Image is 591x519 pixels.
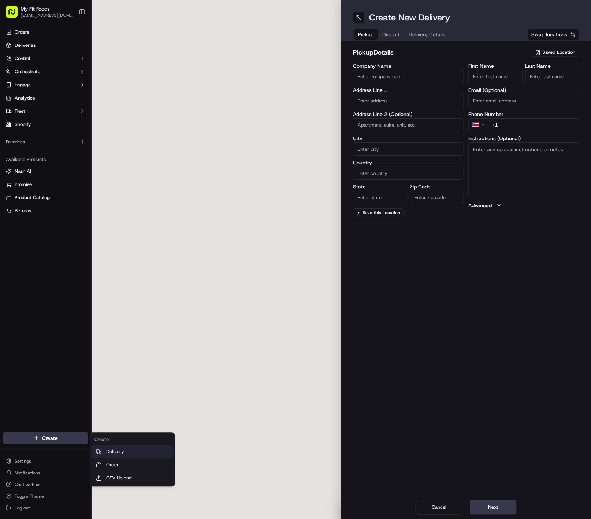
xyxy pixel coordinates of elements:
[382,31,400,38] span: Dropoff
[7,106,19,120] img: Wisdom Oko
[353,112,464,117] label: Address Line 2 (Optional)
[369,12,450,23] h1: Create New Delivery
[416,500,462,515] button: Cancel
[7,70,21,83] img: 1736555255976-a54dd68f-1ca7-489b-9aae-adbdc363a1c4
[19,47,132,55] input: Got a question? Start typing here...
[15,163,56,171] span: Knowledge Base
[33,77,101,83] div: We're available if you need us!
[114,93,133,102] button: See all
[79,113,82,119] span: •
[15,29,29,36] span: Orders
[353,87,464,93] label: Address Line 1
[15,55,30,62] span: Control
[52,181,89,187] a: Powered byPylon
[15,493,44,499] span: Toggle Theme
[92,459,173,472] a: Order
[15,194,50,201] span: Product Catalog
[525,63,580,68] label: Last Name
[353,70,464,83] input: Enter company name
[525,70,580,83] input: Enter last name
[15,458,31,464] span: Settings
[7,164,13,170] div: 📗
[353,136,464,141] label: City
[470,500,517,515] button: Next
[7,7,22,22] img: Nash
[83,133,98,139] span: [DATE]
[15,68,40,75] span: Orchestrate
[124,72,133,81] button: Start new chat
[69,163,118,171] span: API Documentation
[468,63,523,68] label: First Name
[353,63,464,68] label: Company Name
[487,118,579,131] input: Enter phone number
[410,184,464,189] label: Zip Code
[15,82,31,88] span: Engage
[62,164,68,170] div: 💻
[92,445,173,459] a: Delivery
[363,210,400,216] span: Save this Location
[33,70,120,77] div: Start new chat
[21,12,73,18] span: [EMAIL_ADDRESS][DOMAIN_NAME]
[353,47,527,57] h2: pickup Details
[409,31,445,38] span: Delivery Details
[6,122,12,127] img: Shopify logo
[15,108,25,115] span: Fleet
[15,168,31,175] span: Nash AI
[73,181,89,187] span: Pylon
[468,70,523,83] input: Enter first name
[15,70,29,83] img: 8571987876998_91fb9ceb93ad5c398215_72.jpg
[15,121,31,128] span: Shopify
[468,112,579,117] label: Phone Number
[83,113,98,119] span: [DATE]
[15,133,21,139] img: 1736555255976-a54dd68f-1ca7-489b-9aae-adbdc363a1c4
[542,49,575,56] span: Saved Location
[353,142,464,156] input: Enter city
[15,208,31,214] span: Returns
[15,42,36,49] span: Deliveries
[15,95,35,101] span: Analytics
[410,191,464,204] input: Enter zip code
[59,160,120,173] a: 💻API Documentation
[353,94,464,107] input: Enter address
[4,160,59,173] a: 📗Knowledge Base
[7,95,49,101] div: Past conversations
[3,136,88,148] div: Favorites
[23,113,78,119] span: Wisdom [PERSON_NAME]
[468,94,579,107] input: Enter email address
[92,472,173,485] a: CSV Upload
[353,118,464,131] input: Apartment, suite, unit, etc.
[531,31,567,38] span: Swap locations
[358,31,373,38] span: Pickup
[15,470,40,476] span: Notifications
[15,181,32,188] span: Promise
[353,191,407,204] input: Enter state
[21,5,50,12] span: My Fit Foods
[353,160,464,165] label: Country
[3,154,88,165] div: Available Products
[15,113,21,119] img: 1736555255976-a54dd68f-1ca7-489b-9aae-adbdc363a1c4
[15,505,30,511] span: Log out
[23,133,78,139] span: Wisdom [PERSON_NAME]
[468,136,579,141] label: Instructions (Optional)
[7,126,19,140] img: Wisdom Oko
[15,482,41,488] span: Chat with us!
[79,133,82,139] span: •
[92,434,173,445] div: Create
[468,202,492,209] label: Advanced
[42,434,58,442] span: Create
[7,29,133,41] p: Welcome 👋
[353,184,407,189] label: State
[353,167,464,180] input: Enter country
[468,87,579,93] label: Email (Optional)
